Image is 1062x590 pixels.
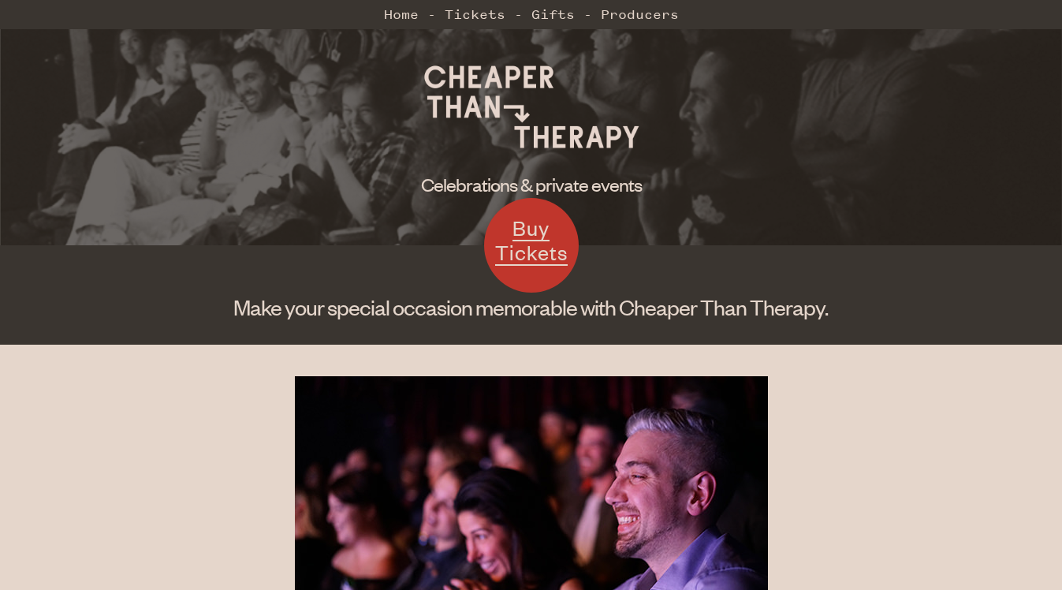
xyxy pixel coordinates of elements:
[484,198,579,293] a: Buy Tickets
[495,215,568,266] span: Buy Tickets
[159,293,903,321] h1: Make your special occasion memorable with Cheaper Than Therapy.
[413,47,650,166] img: Cheaper Than Therapy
